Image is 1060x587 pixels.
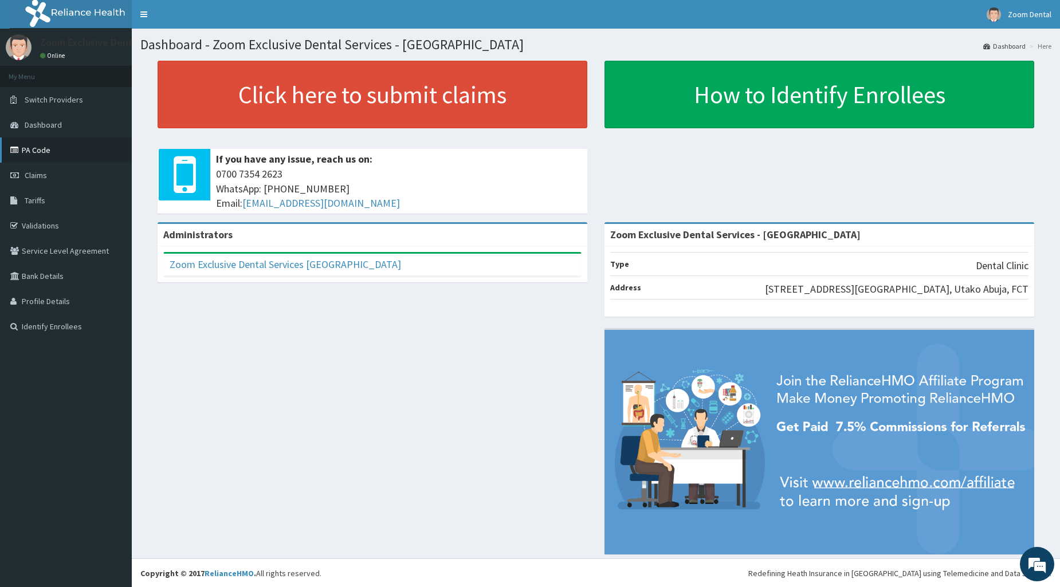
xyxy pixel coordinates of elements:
[765,282,1028,297] p: [STREET_ADDRESS][GEOGRAPHIC_DATA], Utako Abuja, FCT
[163,228,233,241] b: Administrators
[748,568,1051,579] div: Redefining Heath Insurance in [GEOGRAPHIC_DATA] using Telemedicine and Data Science!
[216,167,582,211] span: 0700 7354 2623 WhatsApp: [PHONE_NUMBER] Email:
[140,568,256,578] strong: Copyright © 2017 .
[158,61,587,128] a: Click here to submit claims
[40,37,217,48] p: Zoom Exclusive Dental Services Limited
[983,41,1026,51] a: Dashboard
[976,258,1028,273] p: Dental Clinic
[6,34,32,60] img: User Image
[170,258,401,271] a: Zoom Exclusive Dental Services [GEOGRAPHIC_DATA]
[25,120,62,130] span: Dashboard
[610,282,641,293] b: Address
[242,196,400,210] a: [EMAIL_ADDRESS][DOMAIN_NAME]
[25,195,45,206] span: Tariffs
[1008,9,1051,19] span: Zoom Dental
[987,7,1001,22] img: User Image
[1027,41,1051,51] li: Here
[604,330,1034,555] img: provider-team-banner.png
[140,37,1051,52] h1: Dashboard - Zoom Exclusive Dental Services - [GEOGRAPHIC_DATA]
[25,170,47,180] span: Claims
[610,228,861,241] strong: Zoom Exclusive Dental Services - [GEOGRAPHIC_DATA]
[604,61,1034,128] a: How to Identify Enrollees
[610,259,629,269] b: Type
[25,94,83,105] span: Switch Providers
[40,52,68,60] a: Online
[205,568,254,578] a: RelianceHMO
[216,152,372,166] b: If you have any issue, reach us on:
